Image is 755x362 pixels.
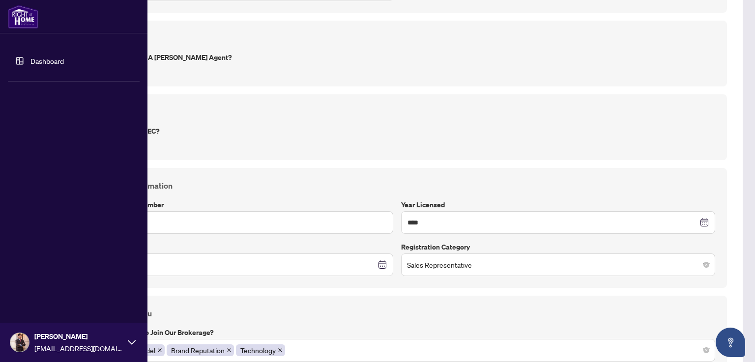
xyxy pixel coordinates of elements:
h4: Referral [79,32,715,44]
h4: RECO License Information [79,180,715,192]
span: Technology [236,344,285,356]
label: Registration Category [401,242,715,252]
label: Are you joining as PREC? [79,126,715,137]
span: close-circle [703,347,709,353]
span: Brand Reputation [171,345,225,356]
span: close [157,348,162,353]
h4: Getting to Know You [79,307,715,319]
label: RECO Registration Number [79,199,393,210]
h4: PREC [79,106,715,118]
span: close [227,348,232,353]
img: logo [8,5,38,28]
a: Dashboard [30,56,64,65]
img: Profile Icon [10,333,29,352]
label: Registration Expiry [79,242,393,252]
span: close-circle [703,262,709,268]
span: [PERSON_NAME] [34,331,123,342]
span: Sales Representative [407,255,709,274]
span: Brand Reputation [167,344,234,356]
button: Open asap [716,328,745,357]
label: Were you referred by a [PERSON_NAME] Agent? [79,52,715,63]
span: Technology [240,345,276,356]
span: [EMAIL_ADDRESS][DOMAIN_NAME] [34,343,123,354]
label: Year Licensed [401,199,715,210]
span: close [278,348,283,353]
label: What attracted you to join our brokerage? [79,327,715,338]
